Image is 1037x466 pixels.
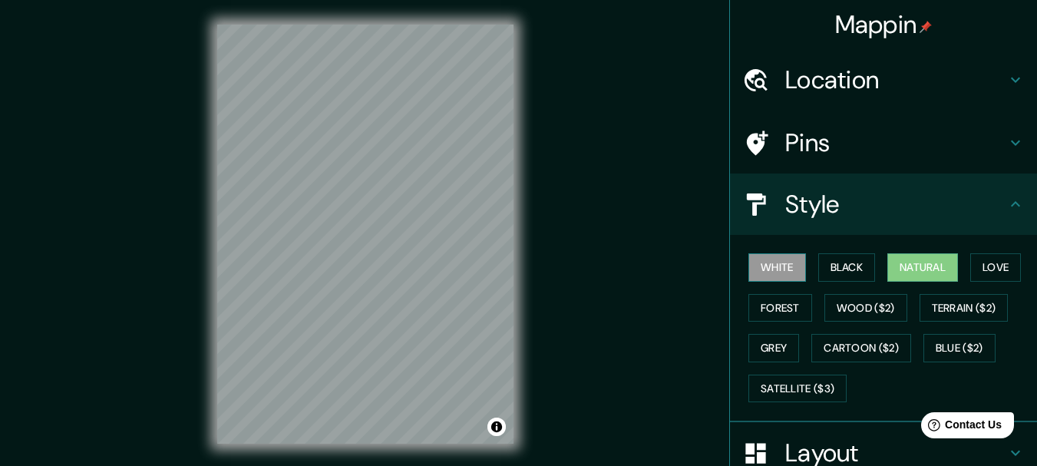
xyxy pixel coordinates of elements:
div: Pins [730,112,1037,174]
button: White [748,253,806,282]
button: Love [970,253,1021,282]
img: pin-icon.png [920,21,932,33]
button: Blue ($2) [923,334,996,362]
button: Black [818,253,876,282]
div: Style [730,174,1037,235]
h4: Location [785,64,1006,95]
button: Grey [748,334,799,362]
button: Satellite ($3) [748,375,847,403]
button: Toggle attribution [487,418,506,436]
h4: Pins [785,127,1006,158]
button: Forest [748,294,812,322]
button: Terrain ($2) [920,294,1009,322]
button: Wood ($2) [824,294,907,322]
button: Cartoon ($2) [811,334,911,362]
canvas: Map [217,25,514,444]
h4: Mappin [835,9,933,40]
button: Natural [887,253,958,282]
h4: Style [785,189,1006,220]
iframe: Help widget launcher [900,406,1020,449]
div: Location [730,49,1037,111]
